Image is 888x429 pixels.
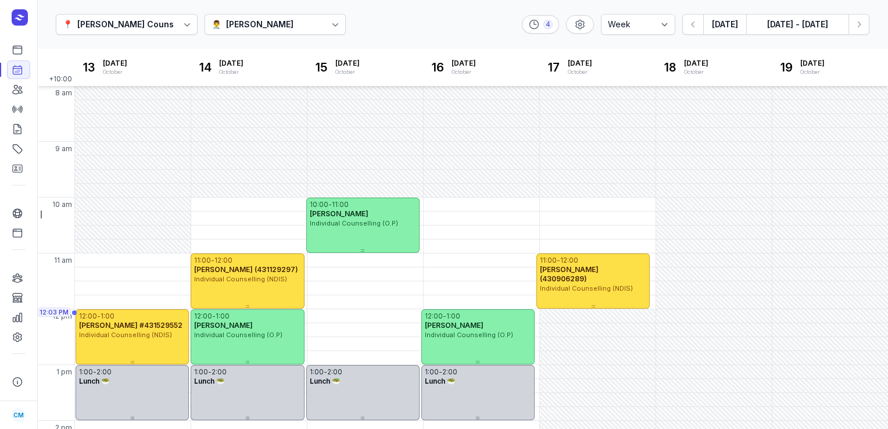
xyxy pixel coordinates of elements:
[40,308,69,317] span: 12:03 PM
[439,367,442,377] div: -
[560,256,578,265] div: 12:00
[214,256,232,265] div: 12:00
[684,68,708,76] div: October
[310,200,328,209] div: 10:00
[661,58,679,77] div: 18
[425,367,439,377] div: 1:00
[194,256,211,265] div: 11:00
[194,265,298,274] span: [PERSON_NAME] (431129297)
[335,59,360,68] span: [DATE]
[452,59,476,68] span: [DATE]
[80,58,98,77] div: 13
[703,14,746,35] button: [DATE]
[194,275,287,283] span: Individual Counselling (NDIS)
[103,68,127,76] div: October
[194,312,212,321] div: 12:00
[425,321,484,330] span: [PERSON_NAME]
[219,68,244,76] div: October
[332,200,349,209] div: 11:00
[428,58,447,77] div: 16
[324,367,327,377] div: -
[545,58,563,77] div: 17
[328,200,332,209] div: -
[425,312,443,321] div: 12:00
[194,367,208,377] div: 1:00
[79,367,93,377] div: 1:00
[55,144,72,153] span: 9 am
[212,312,216,321] div: -
[216,312,230,321] div: 1:00
[79,312,97,321] div: 12:00
[540,265,599,283] span: [PERSON_NAME] (430906289)
[54,256,72,265] span: 11 am
[446,312,460,321] div: 1:00
[800,68,825,76] div: October
[543,20,553,29] div: 4
[212,17,221,31] div: 👨‍⚕️
[312,58,331,77] div: 15
[219,59,244,68] span: [DATE]
[557,256,560,265] div: -
[310,219,398,227] span: Individual Counselling (O.P)
[52,200,72,209] span: 10 am
[540,284,633,292] span: Individual Counselling (NDIS)
[310,377,341,385] span: Lunch 🥗
[79,377,110,385] span: Lunch 🥗
[777,58,796,77] div: 19
[226,17,293,31] div: [PERSON_NAME]
[310,209,368,218] span: [PERSON_NAME]
[194,321,253,330] span: [PERSON_NAME]
[684,59,708,68] span: [DATE]
[93,367,96,377] div: -
[443,312,446,321] div: -
[97,312,101,321] div: -
[212,367,227,377] div: 2:00
[77,17,196,31] div: [PERSON_NAME] Counselling
[196,58,214,77] div: 14
[56,367,72,377] span: 1 pm
[800,59,825,68] span: [DATE]
[211,256,214,265] div: -
[540,256,557,265] div: 11:00
[13,408,24,422] span: CM
[55,88,72,98] span: 8 am
[63,17,73,31] div: 📍
[568,59,592,68] span: [DATE]
[425,377,456,385] span: Lunch 🥗
[452,68,476,76] div: October
[442,367,457,377] div: 2:00
[310,367,324,377] div: 1:00
[101,312,114,321] div: 1:00
[103,59,127,68] span: [DATE]
[49,74,74,86] span: +10:00
[79,331,172,339] span: Individual Counselling (NDIS)
[96,367,112,377] div: 2:00
[194,331,282,339] span: Individual Counselling (O.P)
[208,367,212,377] div: -
[327,367,342,377] div: 2:00
[746,14,848,35] button: [DATE] - [DATE]
[194,377,225,385] span: Lunch 🥗
[425,331,513,339] span: Individual Counselling (O.P)
[79,321,182,330] span: [PERSON_NAME] #431529552
[335,68,360,76] div: October
[568,68,592,76] div: October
